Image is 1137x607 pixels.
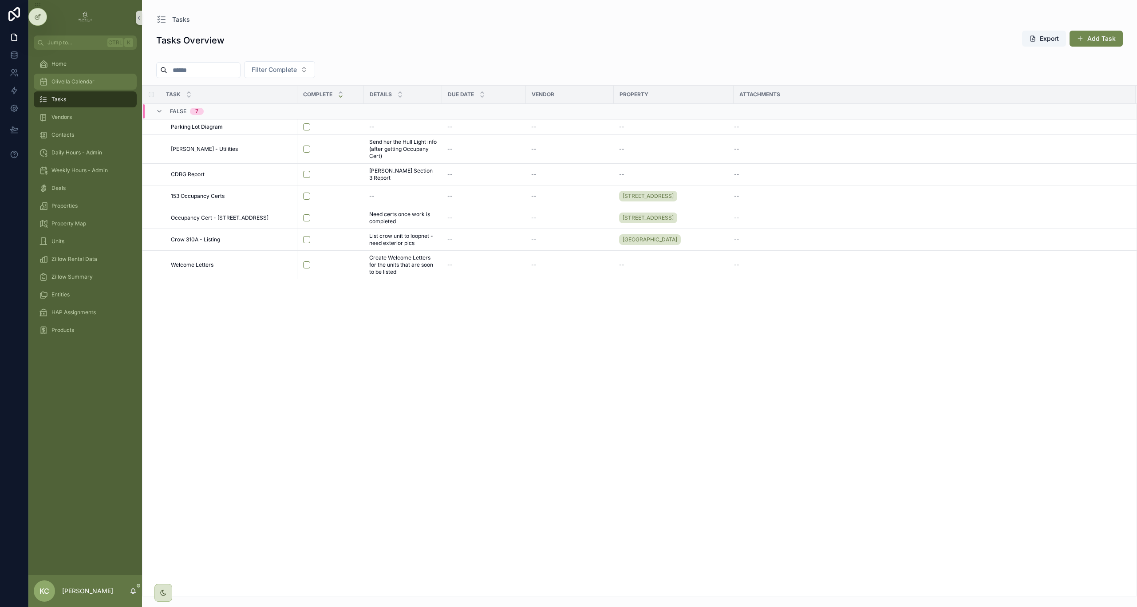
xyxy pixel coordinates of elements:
span: Task [166,91,181,98]
span: Vendors [51,114,72,121]
a: -- [734,171,1125,178]
span: -- [734,261,739,268]
a: -- [447,214,521,221]
span: [GEOGRAPHIC_DATA] [623,236,677,243]
a: [STREET_ADDRESS] [619,211,728,225]
p: [PERSON_NAME] [62,587,113,595]
a: Contacts [34,127,137,143]
a: -- [447,193,521,200]
span: Deals [51,185,66,192]
a: -- [447,171,521,178]
a: Products [34,322,137,338]
a: [PERSON_NAME] Section 3 Report [369,167,437,181]
span: Complete [303,91,332,98]
a: -- [531,236,608,243]
span: [STREET_ADDRESS] [623,214,674,221]
span: -- [734,171,739,178]
span: FALSE [170,108,186,115]
button: Select Button [244,61,315,78]
span: -- [734,123,739,130]
span: -- [619,261,624,268]
a: Need certs once work is completed [369,211,437,225]
a: Property Map [34,216,137,232]
a: -- [531,214,608,221]
span: -- [531,146,537,153]
a: List crow unit to loopnet - need exterior pics [369,233,437,247]
a: -- [734,193,1125,200]
a: -- [734,214,1125,221]
span: -- [531,236,537,243]
span: -- [619,146,624,153]
span: -- [447,193,453,200]
a: HAP Assignments [34,304,137,320]
a: Create Welcome Letters for the units that are soon to be listed [369,254,437,276]
a: Olivella Calendar [34,74,137,90]
a: Tasks [34,91,137,107]
span: Products [51,327,74,334]
a: -- [734,146,1125,153]
span: -- [734,146,739,153]
button: Add Task [1070,31,1123,47]
a: -- [369,123,437,130]
span: -- [369,193,375,200]
a: -- [531,261,608,268]
span: Crow 310A - Listing [171,236,220,243]
span: -- [447,214,453,221]
span: -- [531,261,537,268]
span: CDBG Report [171,171,205,178]
span: [PERSON_NAME] - Utilities [171,146,238,153]
span: Parking Lot Diagram [171,123,223,130]
a: -- [734,261,1125,268]
span: Ctrl [107,38,123,47]
a: Units [34,233,137,249]
a: Home [34,56,137,72]
a: -- [447,261,521,268]
span: 153 Occupancy Certs [171,193,225,200]
span: Zillow Summary [51,273,93,280]
a: Daily Hours - Admin [34,145,137,161]
span: Vendor [532,91,554,98]
a: Tasks [156,14,190,25]
a: -- [531,146,608,153]
a: -- [531,171,608,178]
a: Deals [34,180,137,196]
span: Filter Complete [252,65,297,74]
span: Olivella Calendar [51,78,95,85]
span: -- [531,193,537,200]
span: -- [447,146,453,153]
span: -- [447,236,453,243]
a: -- [734,123,1125,130]
div: scrollable content [28,50,142,350]
span: -- [734,236,739,243]
a: [STREET_ADDRESS] [619,191,677,201]
a: -- [447,123,521,130]
span: Weekly Hours - Admin [51,167,108,174]
a: [PERSON_NAME] - Utilities [171,146,292,153]
span: Units [51,238,64,245]
button: Export [1022,31,1066,47]
a: Zillow Rental Data [34,251,137,267]
a: 153 Occupancy Certs [171,193,292,200]
span: -- [619,171,624,178]
button: Jump to...CtrlK [34,35,137,50]
span: Occupancy Cert - [STREET_ADDRESS] [171,214,268,221]
a: -- [447,146,521,153]
span: Tasks [51,96,66,103]
a: Crow 310A - Listing [171,236,292,243]
a: [GEOGRAPHIC_DATA] [619,233,728,247]
span: -- [447,123,453,130]
span: HAP Assignments [51,309,96,316]
span: Zillow Rental Data [51,256,97,263]
span: Property [620,91,648,98]
span: -- [734,193,739,200]
a: -- [619,146,728,153]
a: -- [619,123,728,130]
span: -- [447,171,453,178]
span: -- [447,261,453,268]
span: [STREET_ADDRESS] [623,193,674,200]
a: Entities [34,287,137,303]
span: Properties [51,202,78,209]
span: -- [369,123,375,130]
